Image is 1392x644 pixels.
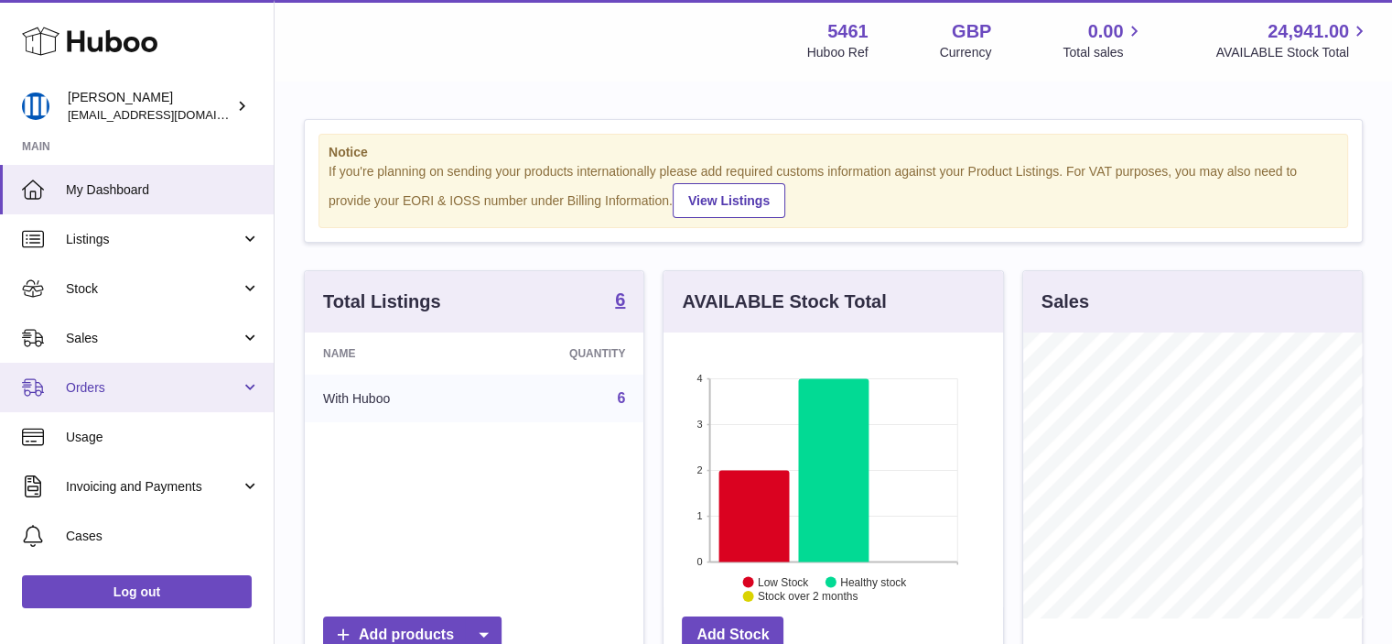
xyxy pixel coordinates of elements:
[66,478,241,496] span: Invoicing and Payments
[940,44,992,61] div: Currency
[66,379,241,397] span: Orders
[66,181,260,199] span: My Dashboard
[673,183,785,218] a: View Listings
[758,575,809,588] text: Low Stock
[1215,19,1370,61] a: 24,941.00 AVAILABLE Stock Total
[329,144,1338,161] strong: Notice
[329,163,1338,218] div: If you're planning on sending your products internationally please add required customs informati...
[22,93,49,120] img: oksana@monimoto.com
[1063,44,1144,61] span: Total sales
[1063,19,1144,61] a: 0.00 Total sales
[758,590,858,603] text: Stock over 2 months
[807,44,869,61] div: Huboo Ref
[66,280,241,298] span: Stock
[305,333,483,375] th: Name
[68,89,232,124] div: [PERSON_NAME]
[697,464,703,475] text: 2
[483,333,643,375] th: Quantity
[615,290,625,309] strong: 6
[697,556,703,567] text: 0
[22,575,252,608] a: Log out
[305,375,483,422] td: With Huboo
[68,107,269,122] span: [EMAIL_ADDRESS][DOMAIN_NAME]
[840,575,907,588] text: Healthy stock
[615,290,625,312] a: 6
[827,19,869,44] strong: 5461
[1041,289,1089,314] h3: Sales
[697,373,703,384] text: 4
[952,19,991,44] strong: GBP
[697,510,703,521] text: 1
[66,528,260,545] span: Cases
[697,419,703,430] text: 3
[66,429,260,446] span: Usage
[617,390,625,406] a: 6
[66,330,241,347] span: Sales
[66,231,241,248] span: Listings
[1215,44,1370,61] span: AVAILABLE Stock Total
[1088,19,1124,44] span: 0.00
[323,289,441,314] h3: Total Listings
[682,289,886,314] h3: AVAILABLE Stock Total
[1268,19,1349,44] span: 24,941.00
